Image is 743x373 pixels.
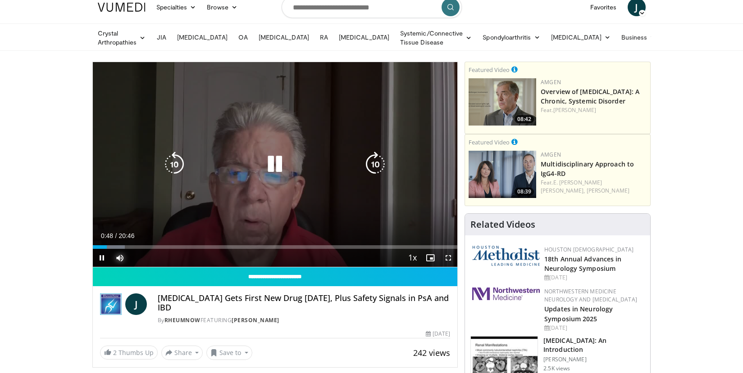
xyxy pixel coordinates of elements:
[113,348,117,357] span: 2
[541,87,639,105] a: Overview of [MEDICAL_DATA]: A Chronic, Systemic Disorder
[469,138,510,146] small: Featured Video
[395,29,477,47] a: Systemic/Connective Tissue Disease
[469,66,510,74] small: Featured Video
[93,249,111,267] button: Pause
[111,249,129,267] button: Mute
[158,293,451,313] h4: [MEDICAL_DATA] Gets First New Drug [DATE], Plus Safety Signals in PsA and IBD
[544,288,637,303] a: Northwestern Medicine Neurology and [MEDICAL_DATA]
[100,346,158,360] a: 2 Thumbs Up
[469,78,536,126] img: 40cb7efb-a405-4d0b-b01f-0267f6ac2b93.png.150x105_q85_crop-smart_upscale.png
[100,293,122,315] img: RheumNow
[470,219,535,230] h4: Related Videos
[125,293,147,315] a: J
[233,28,253,46] a: OA
[541,179,647,195] div: Feat.
[472,246,540,266] img: 5e4488cc-e109-4a4e-9fd9-73bb9237ee91.png.150x105_q85_autocrop_double_scale_upscale_version-0.2.png
[158,316,451,324] div: By FEATURING
[544,305,613,323] a: Updates in Neurology Symposium 2025
[164,316,201,324] a: RheumNow
[333,28,395,46] a: [MEDICAL_DATA]
[172,28,233,46] a: [MEDICAL_DATA]
[541,78,561,86] a: Amgen
[253,28,315,46] a: [MEDICAL_DATA]
[541,179,602,194] a: E. [PERSON_NAME] [PERSON_NAME],
[92,29,151,47] a: Crystal Arthropathies
[544,274,643,282] div: [DATE]
[315,28,333,46] a: RA
[543,365,570,372] p: 2.5K views
[98,3,146,12] img: VuMedi Logo
[93,245,458,249] div: Progress Bar
[469,151,536,198] img: 04ce378e-5681-464e-a54a-15375da35326.png.150x105_q85_crop-smart_upscale.png
[93,62,458,267] video-js: Video Player
[541,106,647,114] div: Feat.
[543,356,645,363] p: [PERSON_NAME]
[119,232,134,239] span: 20:46
[426,330,450,338] div: [DATE]
[543,336,645,354] h3: [MEDICAL_DATA]: An Introduction
[616,28,662,46] a: Business
[553,106,596,114] a: [PERSON_NAME]
[515,115,534,123] span: 08:42
[206,346,252,360] button: Save to
[439,249,457,267] button: Fullscreen
[421,249,439,267] button: Enable picture-in-picture mode
[403,249,421,267] button: Playback Rate
[477,28,545,46] a: Spondyloarthritis
[151,28,172,46] a: JIA
[515,188,534,196] span: 08:39
[544,246,634,253] a: Houston [DEMOGRAPHIC_DATA]
[101,232,113,239] span: 0:48
[161,346,203,360] button: Share
[541,160,634,178] a: Multidisciplinary Approach to IgG4-RD
[232,316,279,324] a: [PERSON_NAME]
[469,78,536,126] a: 08:42
[541,151,561,158] a: Amgen
[544,255,621,273] a: 18th Annual Advances in Neurology Symposium
[469,151,536,198] a: 08:39
[413,347,450,358] span: 242 views
[546,28,616,46] a: [MEDICAL_DATA]
[587,187,629,194] a: [PERSON_NAME]
[544,324,643,332] div: [DATE]
[115,232,117,239] span: /
[472,288,540,300] img: 2a462fb6-9365-492a-ac79-3166a6f924d8.png.150x105_q85_autocrop_double_scale_upscale_version-0.2.jpg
